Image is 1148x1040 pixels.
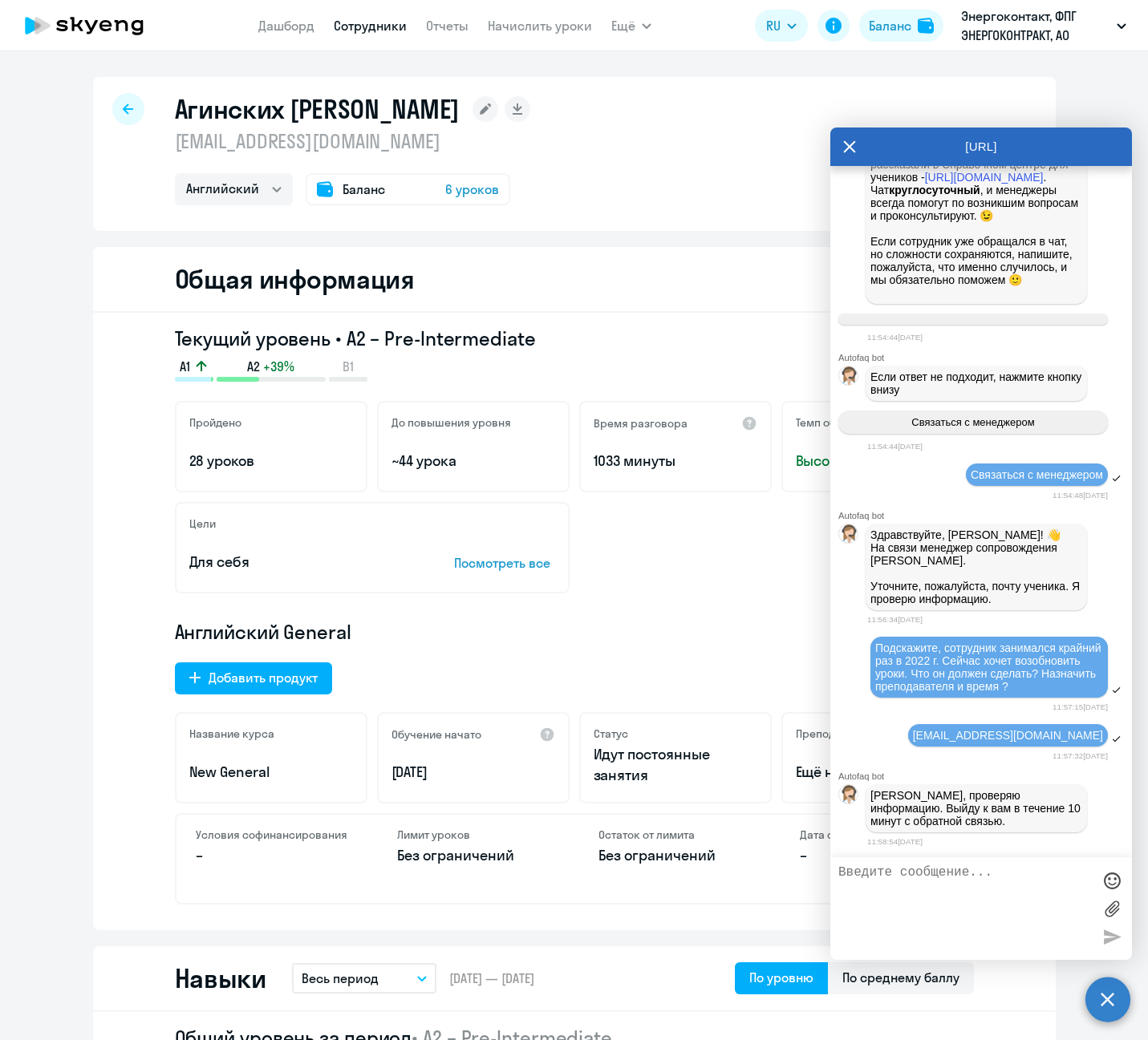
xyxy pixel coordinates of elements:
a: [URL][DOMAIN_NAME] [925,171,1044,184]
p: [EMAIL_ADDRESS][DOMAIN_NAME] [175,128,530,154]
h5: Темп обучения [796,415,874,430]
button: Добавить продукт [175,662,332,694]
h5: Преподаватель [796,726,878,741]
strong: круглосуточный [889,184,980,196]
h4: Условия софинансирования [196,828,349,842]
h5: Статус [594,726,628,741]
p: [PERSON_NAME], проверяю информацию. Выйду к вам в течение 10 минут с обратной связью. [870,789,1082,828]
a: Дашборд [258,18,314,34]
time: 11:57:15[DATE] [1053,702,1108,711]
span: A1 [180,358,190,375]
time: 11:58:54[DATE] [867,837,923,846]
h5: Время разговора [594,416,688,431]
a: Начислить уроки [488,18,592,34]
div: Баланс [869,16,911,35]
h4: Дата обновления лимита [800,828,953,842]
span: Ещё [611,16,635,35]
h5: Цели [189,516,216,531]
time: 11:56:34[DATE] [867,615,923,624]
button: RU [755,10,808,42]
h2: Общая информация [175,263,415,295]
span: Связаться с менеджером [911,416,1034,428]
h4: Остаток от лимита [598,828,752,842]
span: 6 уроков [445,180,499,199]
p: 28 уроков [189,451,353,471]
p: Посмотреть все [454,553,555,573]
span: Если ответ не подходит, нажмите кнопку внизу [870,370,1085,396]
img: balance [918,18,934,34]
span: Баланс [343,180,385,199]
p: На связи менеджер сопровождения [PERSON_NAME]. Уточните, пожалуйста, почту ученика. Я проверю инф... [870,541,1082,605]
p: Здравствуйте, [PERSON_NAME]! 👋 [870,528,1082,541]
h4: Лимит уроков [397,828,550,842]
span: B1 [343,358,354,375]
img: bot avatar [839,366,859,390]
h5: Пройдено [189,415,241,430]
button: Балансbalance [859,10,943,42]
div: Autofaq bot [838,511,1132,520]
time: 11:54:44[DATE] [867,333,923,342]
span: +39% [263,358,294,375]
h5: До повышения уровня [391,415,511,430]
p: – [800,845,953,866]
label: Лимит 10 файлов [1100,896,1124,921]
span: Английский General [175,619,351,645]
div: По среднему баллу [842,968,959,987]
span: Высокий [796,451,959,471]
p: 1033 минуты [594,451,757,471]
p: Для себя [189,552,404,573]
a: Сотрудники [334,18,407,34]
h3: Текущий уровень • A2 – Pre-Intermediate [175,326,974,351]
p: New General [189,762,353,783]
h5: Обучение начато [391,727,481,742]
button: Связаться с менеджером [838,411,1108,434]
img: bot avatar [839,524,859,548]
time: 11:54:44[DATE] [867,442,923,451]
time: 11:54:48[DATE] [1053,491,1108,500]
img: bot avatar [839,785,859,808]
a: Отчеты [426,18,469,34]
div: По уровню [749,968,813,987]
h5: Название курса [189,726,274,741]
time: 11:57:32[DATE] [1053,751,1108,760]
p: Без ограничений [598,845,752,866]
span: Подскажите, сотрудник занимался крайний раз в 2022 г. Сейчас хочет возобновить уроки. Что он долж... [875,641,1104,693]
h2: Навыки [175,962,266,994]
span: Связаться с менеджером [971,468,1103,481]
div: Autofaq bot [838,771,1132,781]
div: Добавить продукт [209,668,318,687]
div: Autofaq bot [838,353,1132,362]
p: ~44 урока [391,451,555,471]
span: [DATE] — [DATE] [449,969,534,987]
button: Энергоконтакт, ФПГ ЭНЕРГОКОНТРАКТ, АО [953,6,1134,45]
h1: Агинских [PERSON_NAME] [175,93,460,125]
span: RU [766,16,781,35]
p: Ещё не выбран [796,762,959,783]
p: [DATE] [391,762,555,783]
p: Энергоконтакт, ФПГ ЭНЕРГОКОНТРАКТ, АО [961,6,1110,45]
p: – [196,845,349,866]
p: Идут постоянные занятия [594,744,757,786]
button: Ещё [611,10,651,42]
p: Весь период [302,969,379,988]
button: Весь период [292,963,436,993]
span: [EMAIL_ADDRESS][DOMAIN_NAME] [913,729,1103,742]
span: A2 [247,358,260,375]
p: Без ограничений [397,845,550,866]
